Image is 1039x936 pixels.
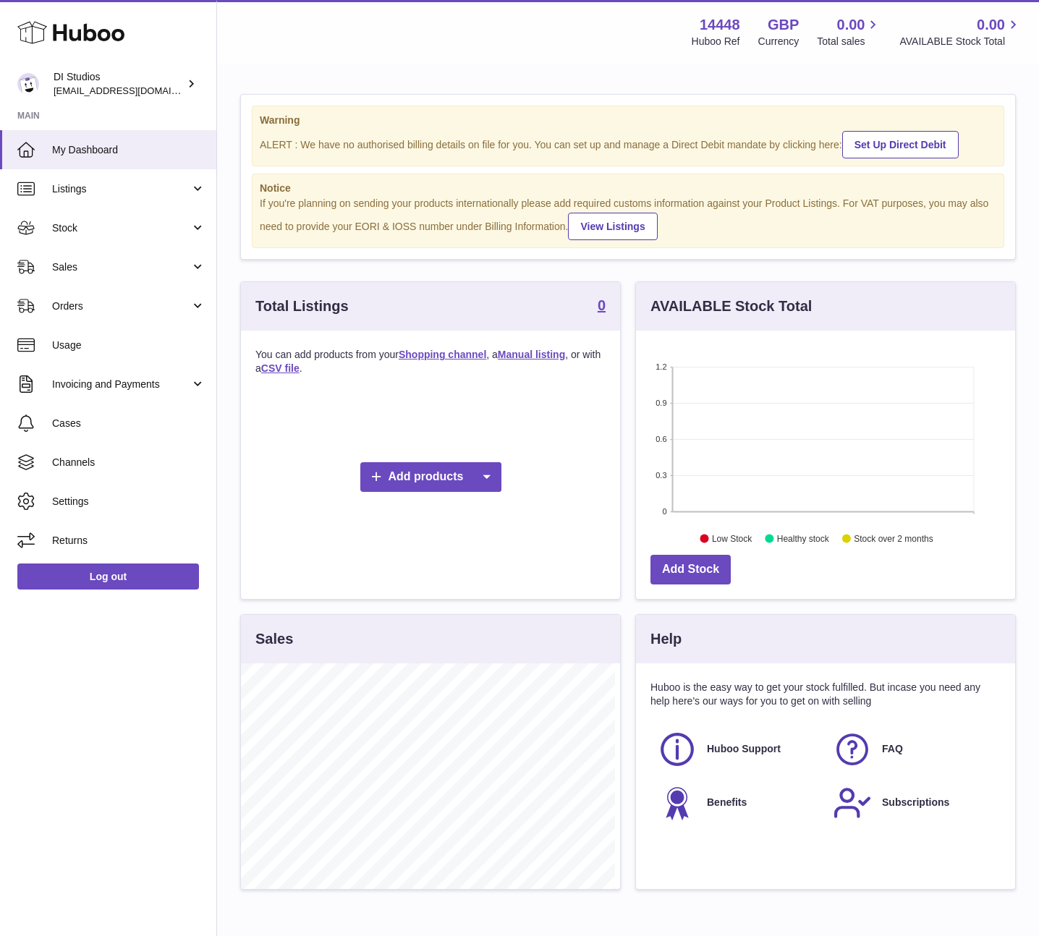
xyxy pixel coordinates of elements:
a: CSV file [261,362,300,374]
span: AVAILABLE Stock Total [899,35,1022,48]
text: 0.3 [656,471,666,480]
span: Huboo Support [707,742,781,756]
a: View Listings [568,213,657,240]
span: My Dashboard [52,143,205,157]
text: Healthy stock [777,534,830,544]
strong: 14448 [700,15,740,35]
a: Manual listing [498,349,565,360]
h3: Sales [255,629,293,649]
a: Add products [360,462,501,492]
div: DI Studios [54,70,184,98]
a: Subscriptions [833,783,993,822]
span: Settings [52,495,205,509]
span: [EMAIL_ADDRESS][DOMAIN_NAME] [54,85,213,96]
a: Shopping channel [399,349,486,360]
text: 0.9 [656,399,666,407]
span: Subscriptions [882,796,949,809]
text: 1.2 [656,362,666,371]
span: Listings [52,182,190,196]
a: Set Up Direct Debit [842,131,959,158]
text: Low Stock [712,534,752,544]
span: Total sales [817,35,881,48]
span: FAQ [882,742,903,756]
img: ilgutis.domantas@gmail.com [17,73,39,95]
a: FAQ [833,730,993,769]
a: Huboo Support [658,730,818,769]
h3: Total Listings [255,297,349,316]
span: 0.00 [977,15,1005,35]
span: Benefits [707,796,747,809]
text: 0 [662,507,666,516]
a: 0.00 AVAILABLE Stock Total [899,15,1022,48]
span: Orders [52,299,190,313]
p: Huboo is the easy way to get your stock fulfilled. But incase you need any help here's our ways f... [650,681,1001,708]
text: 0.6 [656,435,666,443]
span: 0.00 [837,15,865,35]
h3: Help [650,629,682,649]
span: Invoicing and Payments [52,378,190,391]
h3: AVAILABLE Stock Total [650,297,812,316]
p: You can add products from your , a , or with a . [255,348,606,375]
span: Returns [52,534,205,548]
a: 0.00 Total sales [817,15,881,48]
a: Benefits [658,783,818,822]
span: Sales [52,260,190,274]
a: Log out [17,563,199,590]
strong: Notice [260,182,996,195]
strong: Warning [260,114,996,127]
strong: GBP [768,15,799,35]
span: Cases [52,417,205,430]
div: If you're planning on sending your products internationally please add required customs informati... [260,197,996,240]
strong: 0 [598,298,606,312]
div: Currency [758,35,800,48]
text: Stock over 2 months [854,534,933,544]
span: Stock [52,221,190,235]
a: Add Stock [650,555,731,584]
div: ALERT : We have no authorised billing details on file for you. You can set up and manage a Direct... [260,129,996,158]
a: 0 [598,298,606,315]
span: Usage [52,339,205,352]
span: Channels [52,456,205,469]
div: Huboo Ref [692,35,740,48]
